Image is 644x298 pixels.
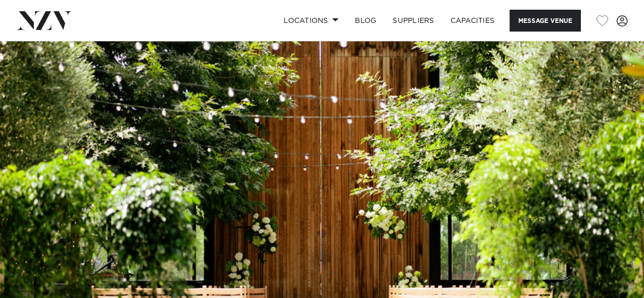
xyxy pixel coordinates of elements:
[347,10,384,32] a: BLOG
[275,10,347,32] a: Locations
[384,10,442,32] a: SUPPLIERS
[442,10,503,32] a: Capacities
[510,10,581,32] button: Message Venue
[16,11,72,30] img: nzv-logo.png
